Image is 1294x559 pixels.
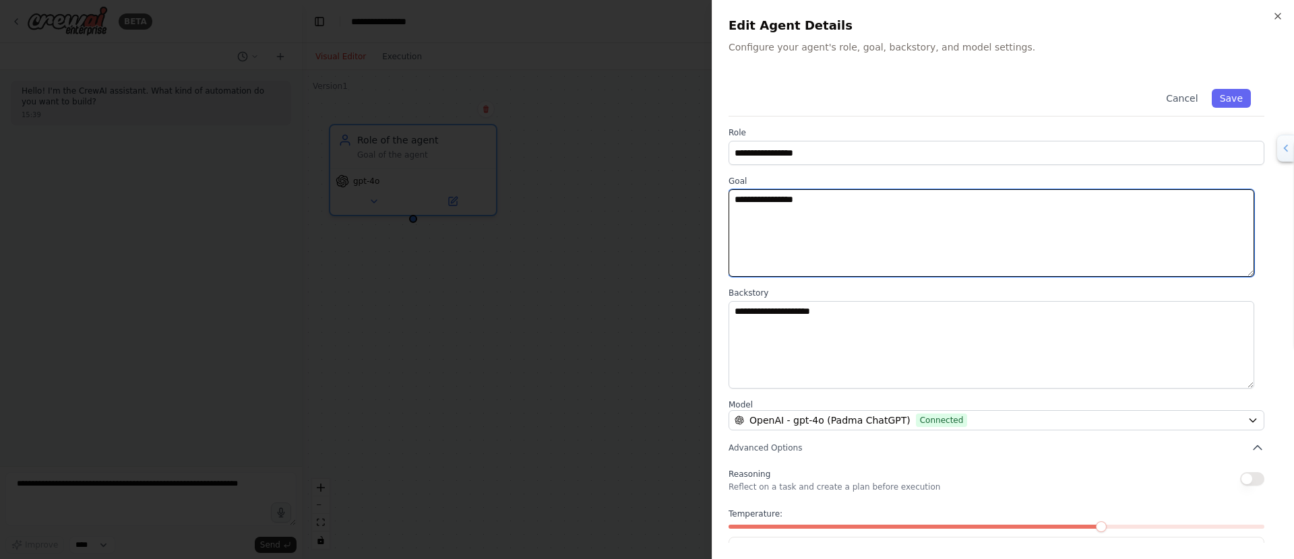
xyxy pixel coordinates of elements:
span: Temperature: [729,508,782,519]
button: Cancel [1158,89,1206,108]
p: Configure your agent's role, goal, backstory, and model settings. [729,40,1278,54]
p: Reflect on a task and create a plan before execution [729,482,940,492]
button: OpenAI - gpt-4o (Padma ChatGPT)Connected [729,410,1264,430]
label: Model [729,399,1264,410]
button: Save [1212,89,1251,108]
label: Backstory [729,288,1264,298]
span: OpenAI - gpt-4o (Padma ChatGPT) [749,414,911,427]
label: Goal [729,176,1264,187]
span: Advanced Options [729,442,802,453]
button: Advanced Options [729,441,1264,455]
h2: Edit Agent Details [729,16,1278,35]
span: Reasoning [729,469,770,479]
label: Role [729,127,1264,138]
span: Connected [916,414,968,427]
